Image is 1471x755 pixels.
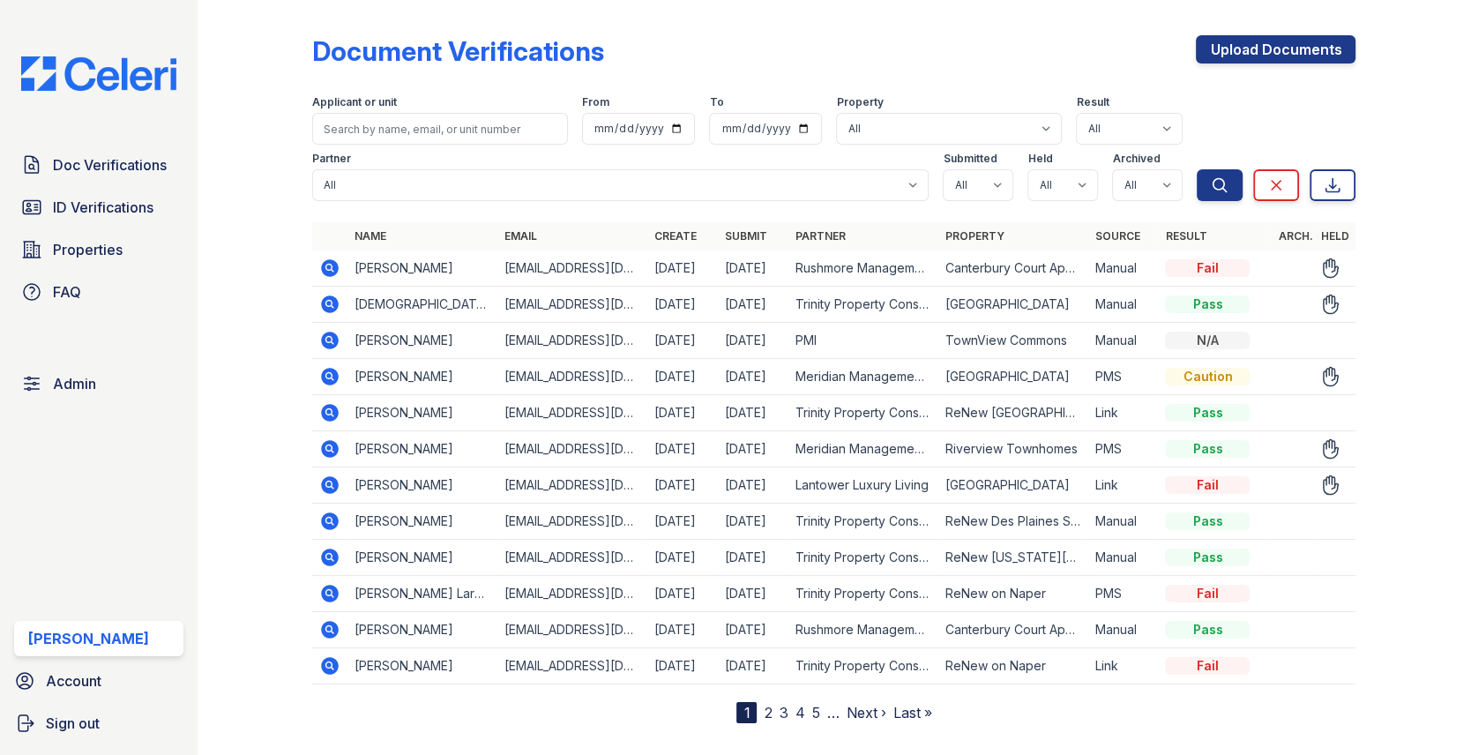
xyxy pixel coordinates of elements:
[1112,152,1160,166] label: Archived
[347,359,497,395] td: [PERSON_NAME]
[718,359,788,395] td: [DATE]
[1087,431,1158,467] td: PMS
[764,704,772,721] a: 2
[53,281,81,303] span: FAQ
[1278,229,1312,243] a: Arch.
[497,612,647,648] td: [EMAIL_ADDRESS][DOMAIN_NAME]
[1165,295,1250,313] div: Pass
[1165,259,1250,277] div: Fail
[312,35,604,67] div: Document Verifications
[846,704,885,721] a: Next ›
[811,704,819,721] a: 5
[497,504,647,540] td: [EMAIL_ADDRESS][DOMAIN_NAME]
[938,576,1088,612] td: ReNew on Naper
[497,323,647,359] td: [EMAIL_ADDRESS][DOMAIN_NAME]
[497,648,647,684] td: [EMAIL_ADDRESS][DOMAIN_NAME]
[938,431,1088,467] td: Riverview Townhomes
[347,431,497,467] td: [PERSON_NAME]
[938,359,1088,395] td: [GEOGRAPHIC_DATA]
[1087,612,1158,648] td: Manual
[718,648,788,684] td: [DATE]
[347,287,497,323] td: [DEMOGRAPHIC_DATA][PERSON_NAME]
[647,540,718,576] td: [DATE]
[1087,540,1158,576] td: Manual
[718,250,788,287] td: [DATE]
[1087,395,1158,431] td: Link
[736,702,757,723] div: 1
[788,648,938,684] td: Trinity Property Consultants
[497,431,647,467] td: [EMAIL_ADDRESS][DOMAIN_NAME]
[1087,359,1158,395] td: PMS
[647,359,718,395] td: [DATE]
[1087,250,1158,287] td: Manual
[788,359,938,395] td: Meridian Management Group
[347,467,497,504] td: [PERSON_NAME]
[53,197,153,218] span: ID Verifications
[788,467,938,504] td: Lantower Luxury Living
[1094,229,1139,243] a: Source
[788,612,938,648] td: Rushmore Management
[497,287,647,323] td: [EMAIL_ADDRESS][DOMAIN_NAME]
[647,504,718,540] td: [DATE]
[28,628,149,649] div: [PERSON_NAME]
[709,95,723,109] label: To
[647,648,718,684] td: [DATE]
[46,713,100,734] span: Sign out
[647,431,718,467] td: [DATE]
[779,704,788,721] a: 3
[938,648,1088,684] td: ReNew on Naper
[647,395,718,431] td: [DATE]
[14,190,183,225] a: ID Verifications
[1087,648,1158,684] td: Link
[718,467,788,504] td: [DATE]
[718,540,788,576] td: [DATE]
[1165,404,1250,422] div: Pass
[945,229,1004,243] a: Property
[938,287,1088,323] td: [GEOGRAPHIC_DATA]
[1165,512,1250,530] div: Pass
[788,323,938,359] td: PMI
[497,467,647,504] td: [EMAIL_ADDRESS][DOMAIN_NAME]
[788,395,938,431] td: Trinity Property Consultants
[347,323,497,359] td: [PERSON_NAME]
[718,287,788,323] td: [DATE]
[7,706,190,741] button: Sign out
[892,704,931,721] a: Last »
[718,395,788,431] td: [DATE]
[1165,585,1250,602] div: Fail
[14,147,183,183] a: Doc Verifications
[1165,229,1206,243] a: Result
[718,431,788,467] td: [DATE]
[788,540,938,576] td: Trinity Property Consultants
[1165,549,1250,566] div: Pass
[347,504,497,540] td: [PERSON_NAME]
[312,113,568,145] input: Search by name, email, or unit number
[53,239,123,260] span: Properties
[497,250,647,287] td: [EMAIL_ADDRESS][DOMAIN_NAME]
[1165,368,1250,385] div: Caution
[1087,287,1158,323] td: Manual
[795,229,846,243] a: Partner
[938,540,1088,576] td: ReNew [US_STATE][GEOGRAPHIC_DATA]
[53,373,96,394] span: Admin
[312,152,351,166] label: Partner
[836,95,883,109] label: Property
[14,274,183,310] a: FAQ
[347,648,497,684] td: [PERSON_NAME]
[312,95,397,109] label: Applicant or unit
[7,663,190,699] a: Account
[1165,440,1250,458] div: Pass
[1087,576,1158,612] td: PMS
[943,152,997,166] label: Submitted
[1165,621,1250,639] div: Pass
[788,431,938,467] td: Meridian Management Group
[1196,35,1355,64] a: Upload Documents
[938,395,1088,431] td: ReNew [GEOGRAPHIC_DATA]
[582,95,609,109] label: From
[718,504,788,540] td: [DATE]
[46,670,101,691] span: Account
[826,702,839,723] span: …
[347,395,497,431] td: [PERSON_NAME]
[347,612,497,648] td: [PERSON_NAME]
[788,504,938,540] td: Trinity Property Consultants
